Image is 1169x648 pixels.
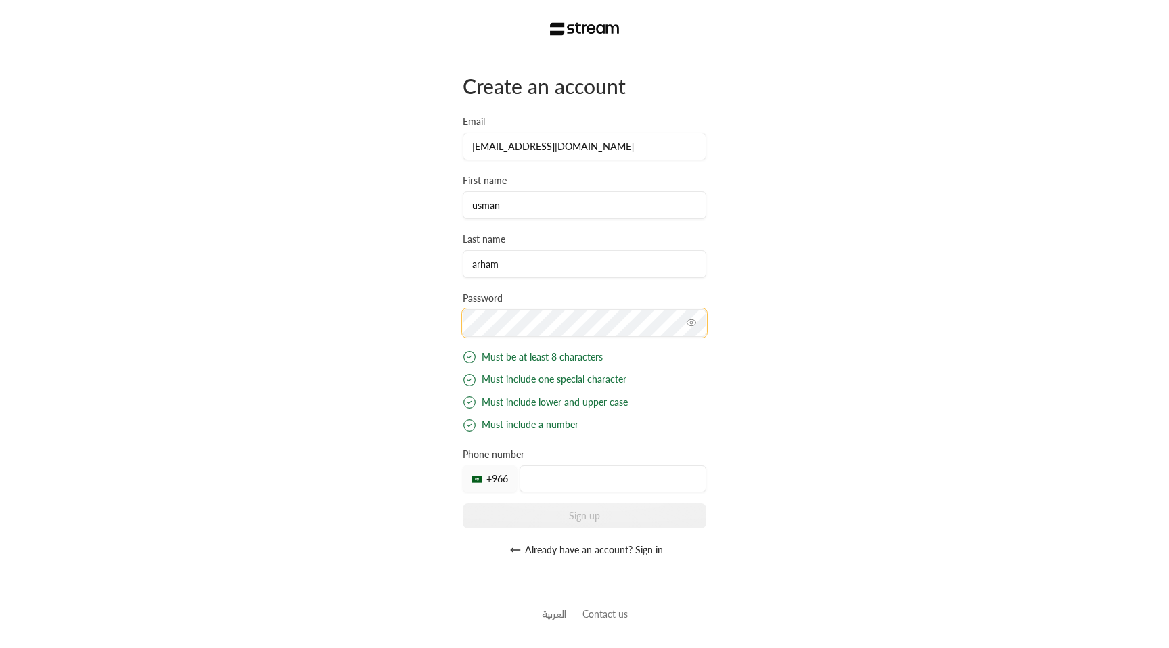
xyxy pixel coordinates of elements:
[681,312,702,333] button: toggle password visibility
[550,22,620,36] img: Stream Logo
[463,292,503,305] label: Password
[463,73,706,99] div: Create an account
[542,601,566,626] a: العربية
[463,418,706,432] div: Must include a number
[463,350,706,365] div: Must be at least 8 characters
[463,536,706,563] button: Already have an account? Sign in
[463,174,507,187] label: First name
[463,233,505,246] label: Last name
[463,465,517,492] div: +966
[463,396,706,410] div: Must include lower and upper case
[463,115,485,129] label: Email
[463,373,706,387] div: Must include one special character
[463,448,524,461] label: Phone number
[582,607,628,621] button: Contact us
[582,608,628,620] a: Contact us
